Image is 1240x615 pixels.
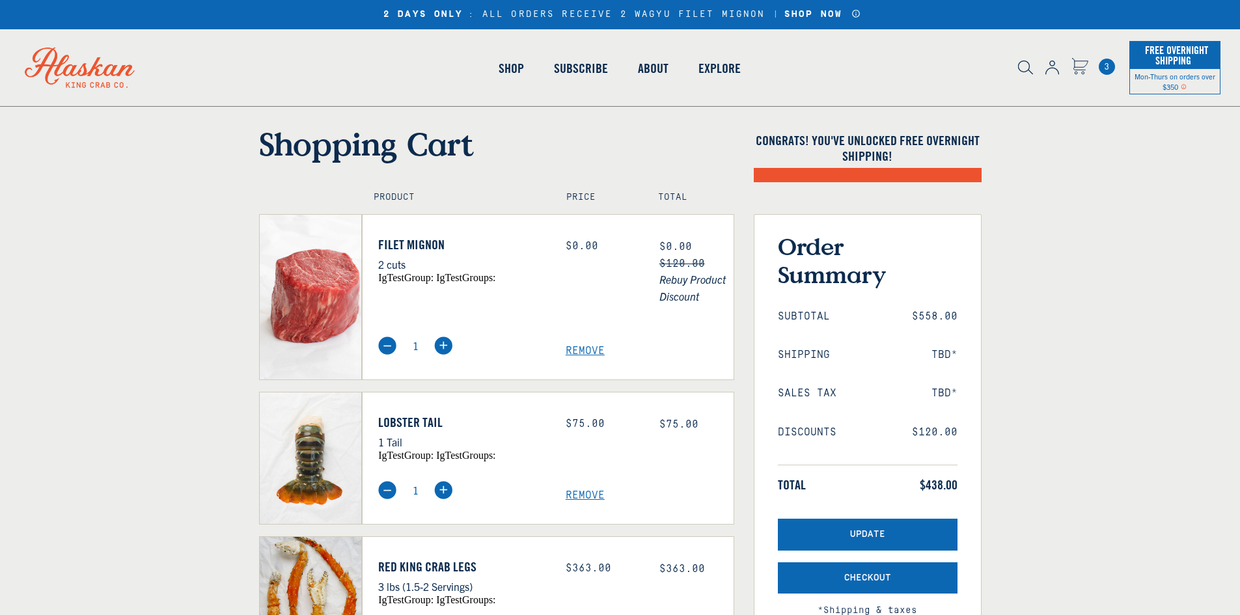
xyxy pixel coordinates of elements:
a: Remove [566,489,734,502]
span: Mon-Thurs on orders over $350 [1135,72,1215,91]
img: Filet Mignon - 2 cuts [260,215,362,379]
button: Checkout [778,562,958,594]
span: Free Overnight Shipping [1142,40,1208,70]
span: 3 [1099,59,1115,75]
span: $438.00 [920,477,958,493]
img: account [1045,61,1059,75]
a: Filet Mignon [378,237,546,253]
span: Checkout [844,573,891,584]
p: 1 Tail [378,433,546,450]
span: Shipping [778,349,830,361]
span: $363.00 [659,563,705,575]
p: 3 lbs (1.5-2 Servings) [378,578,546,595]
h4: Price [566,192,630,203]
h4: Product [374,192,538,203]
img: minus [378,336,396,355]
p: 2 cuts [378,256,546,273]
div: $0.00 [566,240,640,253]
span: $0.00 [659,241,692,253]
a: Explore [683,31,756,105]
span: Shipping Notice Icon [1181,82,1187,91]
strong: 2 DAYS ONLY [383,9,463,20]
a: Red King Crab Legs [378,559,546,575]
a: Cart [1071,58,1088,77]
a: Shop [484,31,539,105]
div: $75.00 [566,418,640,430]
img: plus [434,481,452,499]
img: Lobster Tail - 1 Tail [260,392,362,524]
span: Total [778,477,806,493]
img: search [1018,61,1033,75]
span: igTestGroups: [436,450,495,461]
span: Subtotal [778,310,830,323]
h4: Congrats! You've unlocked FREE OVERNIGHT SHIPPING! [754,133,982,164]
h3: Order Summary [778,232,958,288]
span: igTestGroup: [378,594,434,605]
span: $558.00 [912,310,958,323]
a: Cart [1099,59,1115,75]
button: Update [778,519,958,551]
a: Lobster Tail [378,415,546,430]
span: Discounts [778,426,836,439]
div: $363.00 [566,562,640,575]
span: $120.00 [912,426,958,439]
strong: SHOP NOW [784,9,842,20]
span: igTestGroup: [378,272,434,283]
a: Subscribe [539,31,623,105]
h1: Shopping Cart [259,125,734,163]
span: $75.00 [659,418,698,430]
a: Remove [566,345,734,357]
div: : ALL ORDERS RECEIVE 2 WAGYU FILET MIGNON | [379,9,861,20]
a: About [623,31,683,105]
img: Alaskan King Crab Co. logo [7,29,153,106]
span: igTestGroup: [378,450,434,461]
span: Sales Tax [778,387,836,400]
img: minus [378,481,396,499]
a: SHOP NOW [780,9,847,20]
span: igTestGroups: [436,594,495,605]
img: plus [434,336,452,355]
h4: Total [658,192,722,203]
span: Rebuy Product Discount [659,271,734,305]
span: Update [850,529,885,540]
span: igTestGroups: [436,272,495,283]
s: $120.00 [659,258,705,269]
a: Announcement Bar Modal [851,9,861,18]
